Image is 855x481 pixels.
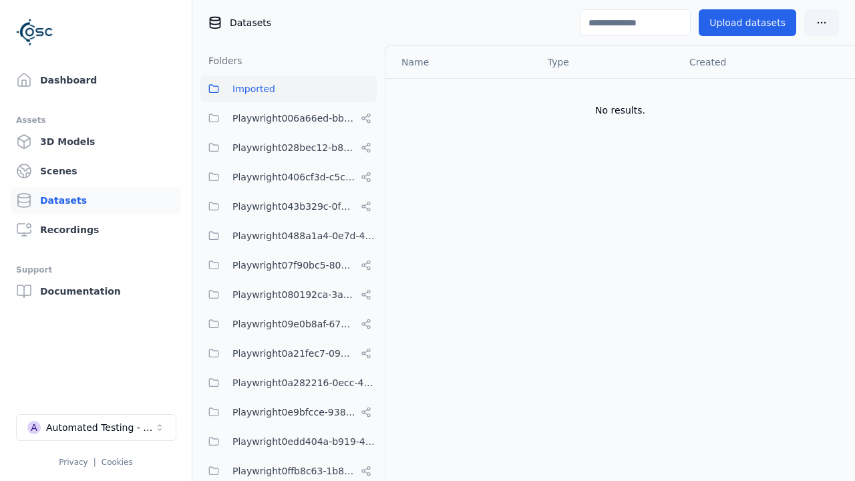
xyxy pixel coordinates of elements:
[200,399,377,426] button: Playwright0e9bfcce-9385-4655-aad9-5e1830d0cbce
[16,262,176,278] div: Support
[232,434,377,450] span: Playwright0edd404a-b919-41a7-9a8d-3e80e0159239
[679,46,834,78] th: Created
[11,187,181,214] a: Datasets
[232,345,355,361] span: Playwright0a21fec7-093e-446e-ac90-feefe60349da
[232,316,355,332] span: Playwright09e0b8af-6797-487c-9a58-df45af994400
[200,75,377,102] button: Imported
[232,257,355,273] span: Playwright07f90bc5-80d1-4d58-862e-051c9f56b799
[537,46,679,78] th: Type
[232,110,355,126] span: Playwright006a66ed-bbfa-4b84-a6f2-8b03960da6f1
[200,222,377,249] button: Playwright0488a1a4-0e7d-4299-bdea-dd156cc484d6
[200,105,377,132] button: Playwright006a66ed-bbfa-4b84-a6f2-8b03960da6f1
[200,428,377,455] button: Playwright0edd404a-b919-41a7-9a8d-3e80e0159239
[232,169,355,185] span: Playwright0406cf3d-c5c6-4809-a891-d4d7aaf60441
[16,13,53,51] img: Logo
[232,463,355,479] span: Playwright0ffb8c63-1b89-42f9-8930-08c6864de4e8
[385,78,855,142] td: No results.
[200,311,377,337] button: Playwright09e0b8af-6797-487c-9a58-df45af994400
[699,9,796,36] button: Upload datasets
[200,193,377,220] button: Playwright043b329c-0fea-4eef-a1dd-c1b85d96f68d
[232,228,377,244] span: Playwright0488a1a4-0e7d-4299-bdea-dd156cc484d6
[200,252,377,279] button: Playwright07f90bc5-80d1-4d58-862e-051c9f56b799
[232,375,377,391] span: Playwright0a282216-0ecc-4192-904d-1db5382f43aa
[232,198,355,214] span: Playwright043b329c-0fea-4eef-a1dd-c1b85d96f68d
[59,458,88,467] a: Privacy
[232,140,355,156] span: Playwright028bec12-b853-4041-8716-f34111cdbd0b
[385,46,537,78] th: Name
[230,16,271,29] span: Datasets
[11,158,181,184] a: Scenes
[232,404,355,420] span: Playwright0e9bfcce-9385-4655-aad9-5e1830d0cbce
[16,414,176,441] button: Select a workspace
[46,421,154,434] div: Automated Testing - Playwright
[11,67,181,94] a: Dashboard
[16,112,176,128] div: Assets
[11,216,181,243] a: Recordings
[11,128,181,155] a: 3D Models
[102,458,133,467] a: Cookies
[232,287,355,303] span: Playwright080192ca-3ab8-4170-8689-2c2dffafb10d
[200,164,377,190] button: Playwright0406cf3d-c5c6-4809-a891-d4d7aaf60441
[27,421,41,434] div: A
[232,81,275,97] span: Imported
[200,134,377,161] button: Playwright028bec12-b853-4041-8716-f34111cdbd0b
[200,340,377,367] button: Playwright0a21fec7-093e-446e-ac90-feefe60349da
[11,278,181,305] a: Documentation
[200,54,242,67] h3: Folders
[94,458,96,467] span: |
[200,281,377,308] button: Playwright080192ca-3ab8-4170-8689-2c2dffafb10d
[200,369,377,396] button: Playwright0a282216-0ecc-4192-904d-1db5382f43aa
